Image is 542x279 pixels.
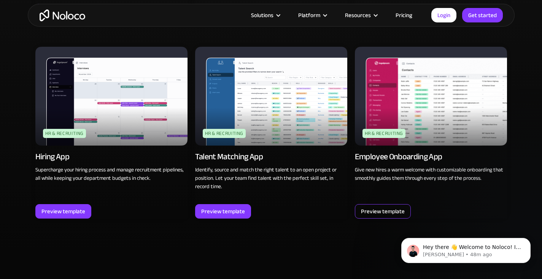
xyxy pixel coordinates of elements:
div: Preview template [41,206,85,216]
div: HR & Recruiting [203,129,246,138]
div: Resources [335,10,386,20]
div: Solutions [242,10,289,20]
iframe: Intercom notifications message [390,222,542,275]
div: Hiring App [35,151,69,162]
div: Employee Onboarding App [355,151,442,162]
p: Identify, source and match the right talent to an open project or position. Let your team find ta... [195,166,347,191]
div: Solutions [251,10,273,20]
a: Login [431,8,456,22]
div: Preview template [361,206,405,216]
div: Platform [289,10,335,20]
a: Get started [462,8,503,22]
a: HR & RecruitingTalent Matching AppIdentify, source and match the right talent to an open project ... [195,47,347,219]
div: HR & Recruiting [43,129,86,138]
div: Resources [345,10,371,20]
div: Platform [298,10,320,20]
a: HR & RecruitingEmployee Onboarding AppGive new hires a warm welcome with customizable onboarding ... [355,47,507,219]
a: home [40,10,85,21]
a: Pricing [386,10,422,20]
a: HR & RecruitingHiring AppSupercharge your hiring process and manage recruitment pipelines, all wh... [35,47,188,219]
div: HR & Recruiting [362,129,406,138]
div: Talent Matching App [195,151,263,162]
p: Give new hires a warm welcome with customizable onboarding that smoothly guides them through ever... [355,166,507,182]
div: Preview template [201,206,245,216]
p: Supercharge your hiring process and manage recruitment pipelines, all while keeping your departme... [35,166,188,182]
